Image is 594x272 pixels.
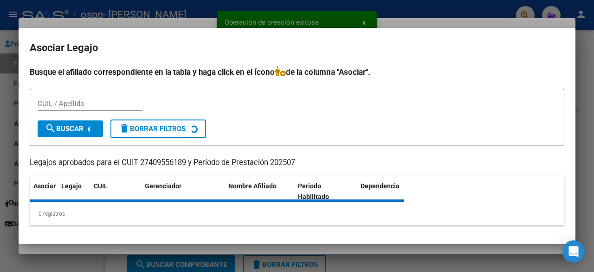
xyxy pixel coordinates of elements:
[357,176,426,207] datatable-header-cell: Dependencia
[119,123,130,134] mat-icon: delete
[30,157,564,169] p: Legajos aprobados para el CUIT 27409556189 y Período de Prestación 202507
[30,202,564,226] div: 0 registros
[225,176,294,207] datatable-header-cell: Nombre Afiliado
[58,176,90,207] datatable-header-cell: Legajo
[61,182,82,190] span: Legajo
[562,240,585,263] div: Open Intercom Messenger
[38,120,103,137] button: Buscar
[228,182,277,190] span: Nombre Afiliado
[30,176,58,207] datatable-header-cell: Asociar
[45,125,84,133] span: Buscar
[110,119,206,138] button: Borrar Filtros
[30,66,564,78] h4: Busque el afiliado correspondiente en la tabla y haga click en el ícono de la columna "Asociar".
[294,176,357,207] datatable-header-cell: Periodo Habilitado
[90,176,141,207] datatable-header-cell: CUIL
[30,39,564,57] h2: Asociar Legajo
[361,182,400,190] span: Dependencia
[45,123,56,134] mat-icon: search
[33,182,56,190] span: Asociar
[298,182,329,200] span: Periodo Habilitado
[141,176,225,207] datatable-header-cell: Gerenciador
[119,125,186,133] span: Borrar Filtros
[94,182,108,190] span: CUIL
[145,182,181,190] span: Gerenciador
